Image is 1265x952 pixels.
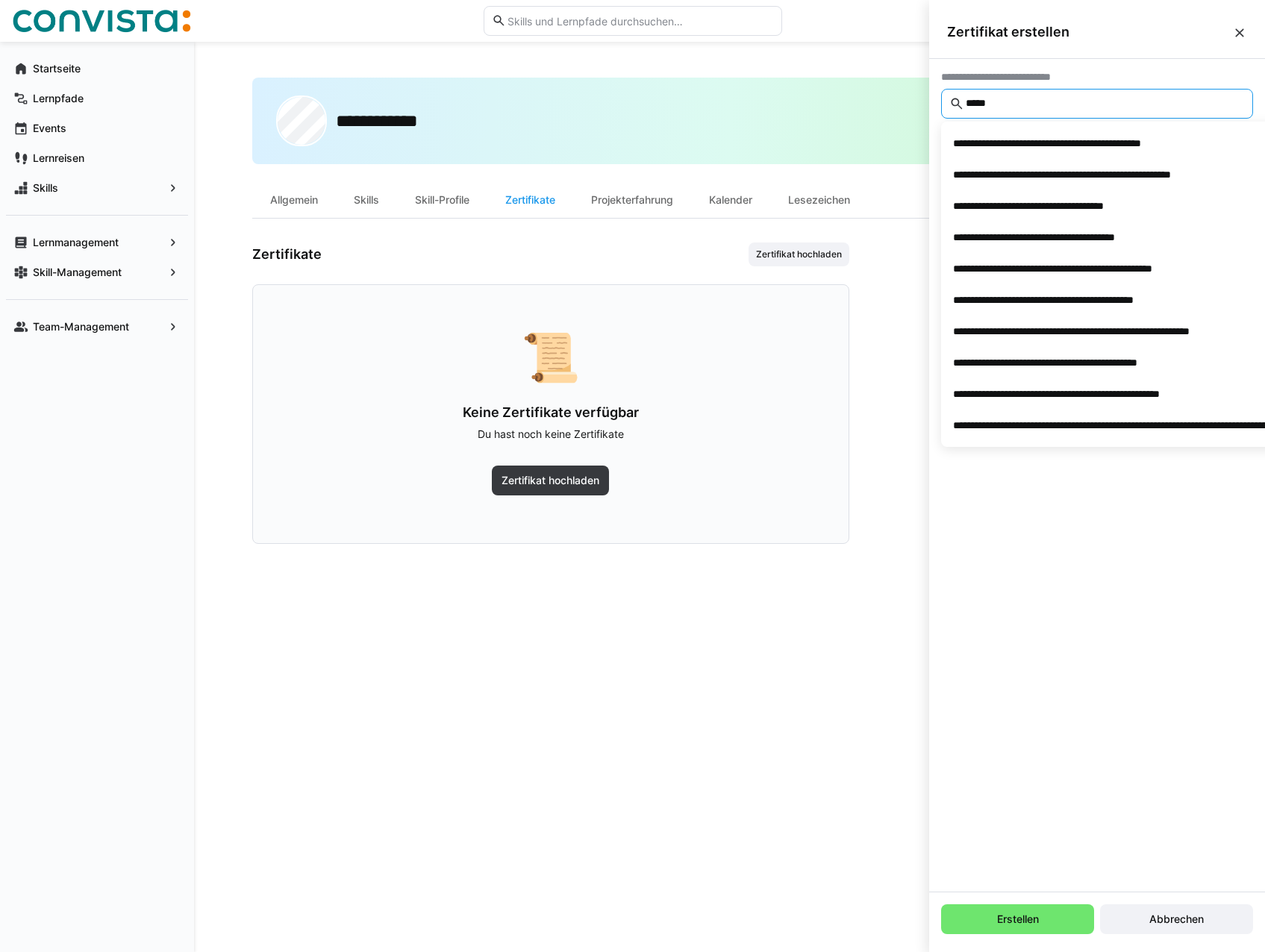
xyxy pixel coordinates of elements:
div: Kalender [691,182,770,218]
div: Skill-Profile [397,182,487,218]
div: 📜 [301,333,801,381]
div: Skills [336,182,397,218]
button: Erstellen [941,904,1094,934]
div: Zertifikate [487,182,573,218]
span: Zertifikat hochladen [499,473,602,488]
h3: Zertifikate [252,246,322,263]
div: Allgemein [252,182,336,218]
span: Zertifikat hochladen [755,248,843,260]
span: Erstellen [995,912,1041,927]
h3: Keine Zertifikate verfügbar [301,404,801,421]
span: Abbrechen [1147,912,1206,927]
input: Skills und Lernpfade durchsuchen… [506,14,773,28]
span: Zertifikat erstellen [947,24,1232,40]
button: Zertifikat hochladen [749,242,849,266]
button: Zertifikat hochladen [492,466,609,495]
button: Abbrechen [1100,904,1253,934]
div: Projekterfahrung [573,182,691,218]
div: Lesezeichen [770,182,868,218]
p: Du hast noch keine Zertifikate [301,427,801,442]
